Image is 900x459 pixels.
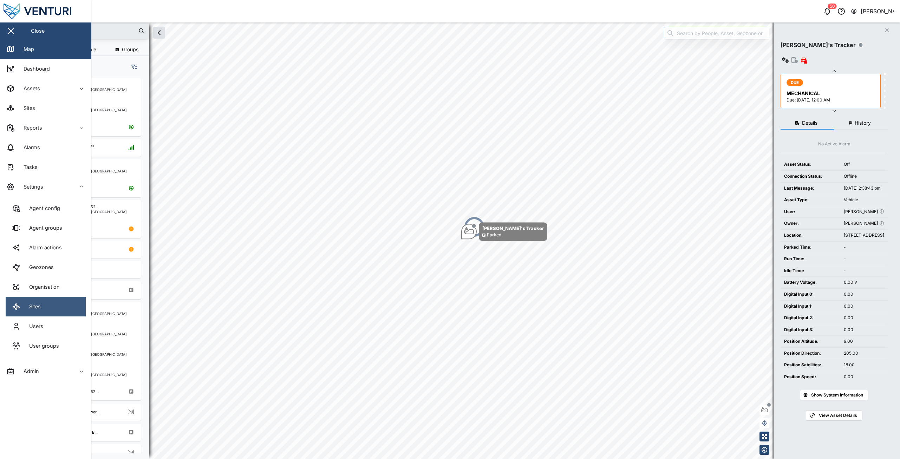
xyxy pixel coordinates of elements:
[844,244,884,251] div: -
[844,291,884,298] div: 0.00
[784,279,837,286] div: Battery Voltage:
[806,410,862,421] a: View Asset Details
[18,183,43,191] div: Settings
[18,104,35,112] div: Sites
[781,41,856,50] div: [PERSON_NAME]'s Tracker
[784,220,837,227] div: Owner:
[811,390,863,400] span: Show System Information
[844,220,884,227] div: [PERSON_NAME]
[784,315,837,321] div: Digital Input 2:
[6,238,86,257] a: Alarm actions
[802,120,817,125] span: Details
[18,367,39,375] div: Admin
[844,232,884,239] div: [STREET_ADDRESS]
[784,197,837,203] div: Asset Type:
[664,27,769,39] input: Search by People, Asset, Geozone or Place
[122,47,138,52] span: Groups
[800,390,868,400] button: Show System Information
[18,45,34,53] div: Map
[828,4,837,9] div: 50
[791,79,799,86] span: DUE
[24,322,43,330] div: Users
[844,338,884,345] div: 9.00
[18,85,40,92] div: Assets
[861,7,894,16] div: [PERSON_NAME]
[4,4,95,19] img: Main Logo
[844,279,884,286] div: 0.00 V
[6,257,86,277] a: Geozones
[24,244,62,251] div: Alarm actions
[844,350,884,357] div: 205.00
[844,362,884,368] div: 18.00
[6,218,86,238] a: Agent groups
[844,256,884,262] div: -
[844,161,884,168] div: Off
[850,6,894,16] button: [PERSON_NAME]
[6,336,86,356] a: User groups
[844,374,884,380] div: 0.00
[24,303,41,310] div: Sites
[6,297,86,316] a: Sites
[844,173,884,180] div: Offline
[784,291,837,298] div: Digital Input 0:
[482,225,544,232] div: [PERSON_NAME]'s Tracker
[819,411,857,420] span: View Asset Details
[24,224,62,232] div: Agent groups
[24,283,60,291] div: Organisation
[6,198,86,218] a: Agent config
[784,256,837,262] div: Run Time:
[784,232,837,239] div: Location:
[787,90,876,97] div: MECHANICAL
[818,141,850,147] div: No Active Alarm
[31,27,45,35] div: Close
[844,315,884,321] div: 0.00
[487,232,501,238] div: Parked
[22,22,900,459] canvas: Map
[784,173,837,180] div: Connection Status:
[784,161,837,168] div: Asset Status:
[844,268,884,274] div: -
[844,197,884,203] div: Vehicle
[6,277,86,297] a: Organisation
[784,268,837,274] div: Idle Time:
[784,244,837,251] div: Parked Time:
[784,327,837,333] div: Digital Input 3:
[844,209,884,215] div: [PERSON_NAME]
[461,222,547,241] div: Map marker
[844,185,884,192] div: [DATE] 2:38:43 pm
[6,316,86,336] a: Users
[844,327,884,333] div: 0.00
[784,374,837,380] div: Position Speed:
[784,209,837,215] div: User:
[24,342,59,350] div: User groups
[18,65,50,73] div: Dashboard
[787,97,876,104] div: Due: [DATE] 12:00 AM
[24,204,60,212] div: Agent config
[784,350,837,357] div: Position Direction:
[464,216,485,237] div: Map marker
[784,362,837,368] div: Position Satellites:
[24,263,54,271] div: Geozones
[18,163,38,171] div: Tasks
[18,124,42,132] div: Reports
[855,120,871,125] span: History
[784,303,837,310] div: Digital Input 1:
[844,303,884,310] div: 0.00
[784,338,837,345] div: Position Altitude:
[784,185,837,192] div: Last Message:
[18,144,40,151] div: Alarms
